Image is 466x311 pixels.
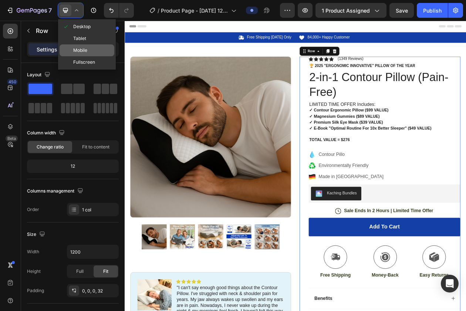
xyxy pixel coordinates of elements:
[441,275,459,292] div: Open Intercom Messenger
[125,21,466,311] iframe: Design area
[82,207,117,213] div: 1 col
[73,35,86,42] span: Tablet
[104,3,134,18] div: Undo/Redo
[158,7,159,14] span: /
[6,136,18,141] div: Beta
[396,7,408,14] span: Save
[240,129,336,135] strong: ✓ Premium Silk Eye Mask ($39 VALUE)
[239,63,436,103] h1: 2-in-1 Contour Pillow (Pain-Free)
[240,121,331,127] strong: ✓ Magnesium Gummies ($89 VALUE)
[248,220,257,229] img: KachingBundles.png
[417,3,448,18] button: Publish
[252,198,337,207] p: Made in [GEOGRAPHIC_DATA]
[73,47,87,54] span: Mobile
[322,7,370,14] span: 1 product assigned
[285,243,401,251] p: Sale Ends In 2 Hours | Limited Time Offer
[423,7,442,14] div: Publish
[103,268,108,275] span: Fit
[315,3,386,18] button: 1 product assigned
[73,23,91,30] span: Desktop
[318,264,358,273] div: Add to cart
[76,268,84,275] span: Full
[263,220,302,228] div: Kaching Bundles
[36,26,99,35] p: Row
[161,7,228,14] span: Product Page - [DATE] 12:14:32
[27,230,47,240] div: Size
[240,56,436,62] p: 🏆 2025 "Ergonomic Innovative" pillow of the year
[27,287,44,294] div: Padding
[237,36,249,43] div: Row
[82,144,109,150] span: Fit to content
[240,113,343,119] strong: ✓ Contour Ergonomic Pillow ($99 VALUE)
[252,184,337,193] p: Environmentally Friendly
[27,248,39,255] div: Width
[277,47,310,53] p: (1349 Reviews)
[27,70,52,80] div: Layout
[239,104,436,160] div: Rich Text Editor. Editing area: main
[27,206,39,213] div: Order
[242,216,308,234] button: Kaching Bundles
[3,3,55,18] button: 7
[67,245,118,258] input: Auto
[48,6,52,15] p: 7
[28,161,117,171] div: 12
[73,58,95,66] span: Fullscreen
[27,186,85,196] div: Columns management
[240,152,293,158] strong: TOTAL VALUE = $276
[239,256,436,280] button: Add to cart
[240,137,399,143] strong: ✓ E-Book "Optimal Routine For 10x Better Sleeper" ($49 VALUE)
[240,105,436,113] p: LIMITED TIME OFFER Includes:
[389,3,414,18] button: Save
[252,170,337,178] p: Contour Pillo
[82,288,117,294] div: 0, 0, 0, 32
[37,46,57,53] p: Settings
[27,128,66,138] div: Column width
[27,268,41,275] div: Height
[7,79,18,85] div: 450
[37,144,64,150] span: Change ratio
